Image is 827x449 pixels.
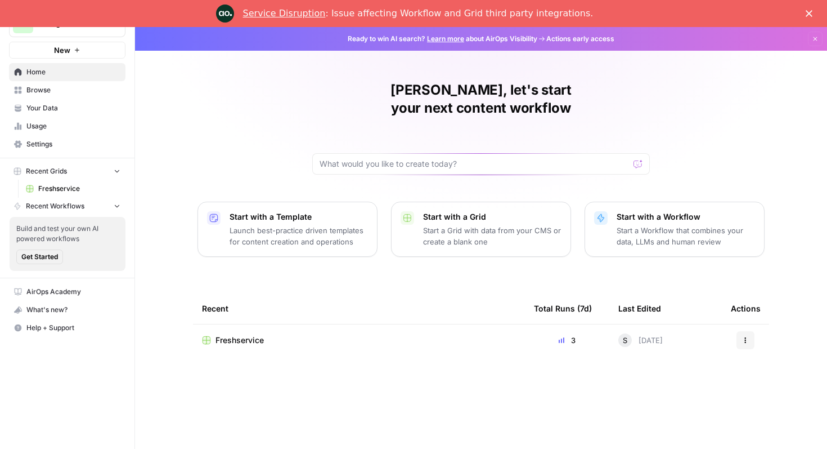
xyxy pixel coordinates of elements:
a: Settings [9,135,125,153]
img: Profile image for Engineering [216,5,234,23]
span: Home [26,67,120,77]
h1: [PERSON_NAME], let's start your next content workflow [312,81,650,117]
div: Actions [731,293,761,324]
div: Close [806,10,817,17]
span: Settings [26,139,120,149]
div: 3 [534,335,600,346]
div: : Issue affecting Workflow and Grid third party integrations. [243,8,594,19]
a: Service Disruption [243,8,326,19]
span: Help + Support [26,323,120,333]
span: Actions early access [546,34,614,44]
span: Freshservice [38,184,120,194]
div: What's new? [10,301,125,318]
div: Last Edited [618,293,661,324]
span: Recent Grids [26,166,67,176]
div: [DATE] [618,334,663,347]
div: Recent [202,293,516,324]
button: Recent Grids [9,163,125,180]
p: Start a Grid with data from your CMS or create a blank one [423,225,561,247]
input: What would you like to create today? [320,158,629,170]
div: Total Runs (7d) [534,293,592,324]
button: New [9,42,125,59]
span: Recent Workflows [26,201,84,211]
button: Start with a WorkflowStart a Workflow that combines your data, LLMs and human review [585,202,765,257]
p: Launch best-practice driven templates for content creation and operations [230,225,368,247]
a: AirOps Academy [9,283,125,301]
p: Start with a Grid [423,211,561,223]
span: Usage [26,121,120,131]
button: Start with a GridStart a Grid with data from your CMS or create a blank one [391,202,571,257]
button: Recent Workflows [9,198,125,215]
button: Get Started [16,250,63,264]
p: Start with a Workflow [617,211,755,223]
span: Build and test your own AI powered workflows [16,224,119,244]
a: Usage [9,117,125,135]
a: Learn more [427,34,464,43]
span: Get Started [21,252,58,262]
a: Home [9,63,125,81]
a: Browse [9,81,125,99]
span: Your Data [26,103,120,113]
span: AirOps Academy [26,287,120,297]
button: What's new? [9,301,125,319]
button: Start with a TemplateLaunch best-practice driven templates for content creation and operations [197,202,377,257]
a: Your Data [9,99,125,117]
a: Freshservice [202,335,516,346]
p: Start a Workflow that combines your data, LLMs and human review [617,225,755,247]
a: Freshservice [21,180,125,198]
button: Help + Support [9,319,125,337]
span: Freshservice [215,335,264,346]
span: New [54,45,70,56]
span: Ready to win AI search? about AirOps Visibility [348,34,537,44]
span: Browse [26,85,120,95]
p: Start with a Template [230,211,368,223]
span: S [623,335,627,346]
